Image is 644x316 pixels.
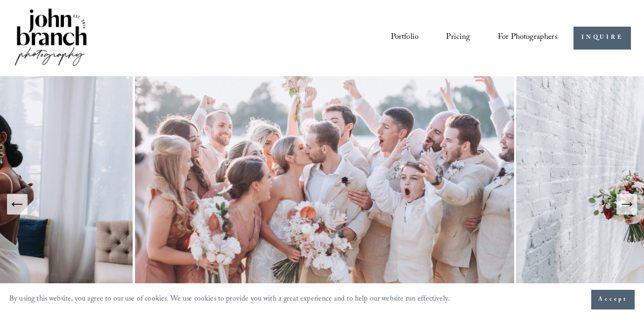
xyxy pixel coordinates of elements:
span: For Photographers [498,30,558,46]
p: By using this website, you agree to our use of cookies. We use cookies to provide you with a grea... [9,293,450,307]
a: INQUIRE [573,27,631,50]
button: Next Slide [616,194,637,215]
a: Pricing [446,29,470,47]
button: Accept [591,290,635,309]
span: Accept [598,295,628,304]
img: John Branch IV Photography [13,7,89,70]
a: Portfolio [391,29,419,47]
button: Previous Slide [7,194,28,215]
a: folder dropdown [498,29,558,47]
